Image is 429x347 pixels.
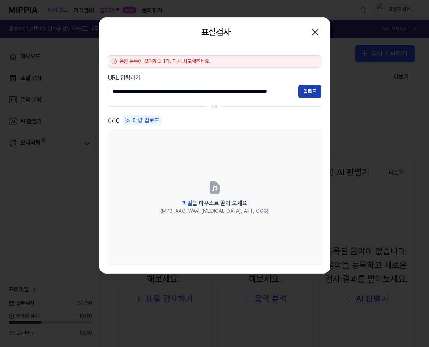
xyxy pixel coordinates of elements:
[182,200,247,207] span: 을 마우스로 끌어 오세요
[298,85,321,98] button: 업로드
[182,200,192,207] span: 파일
[108,115,120,126] div: / 10
[108,55,321,68] div: 음원 등록에 실패했습니다. 다시 시도해주세요.
[160,208,269,215] div: (MP3, AAC, WAV, [MEDICAL_DATA], AIFF, OGG)
[108,73,321,82] label: URL 입력하기
[108,117,112,125] span: 0
[211,104,218,110] div: OR
[123,115,162,126] button: 대량 업로드
[201,25,231,39] h2: 표절검사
